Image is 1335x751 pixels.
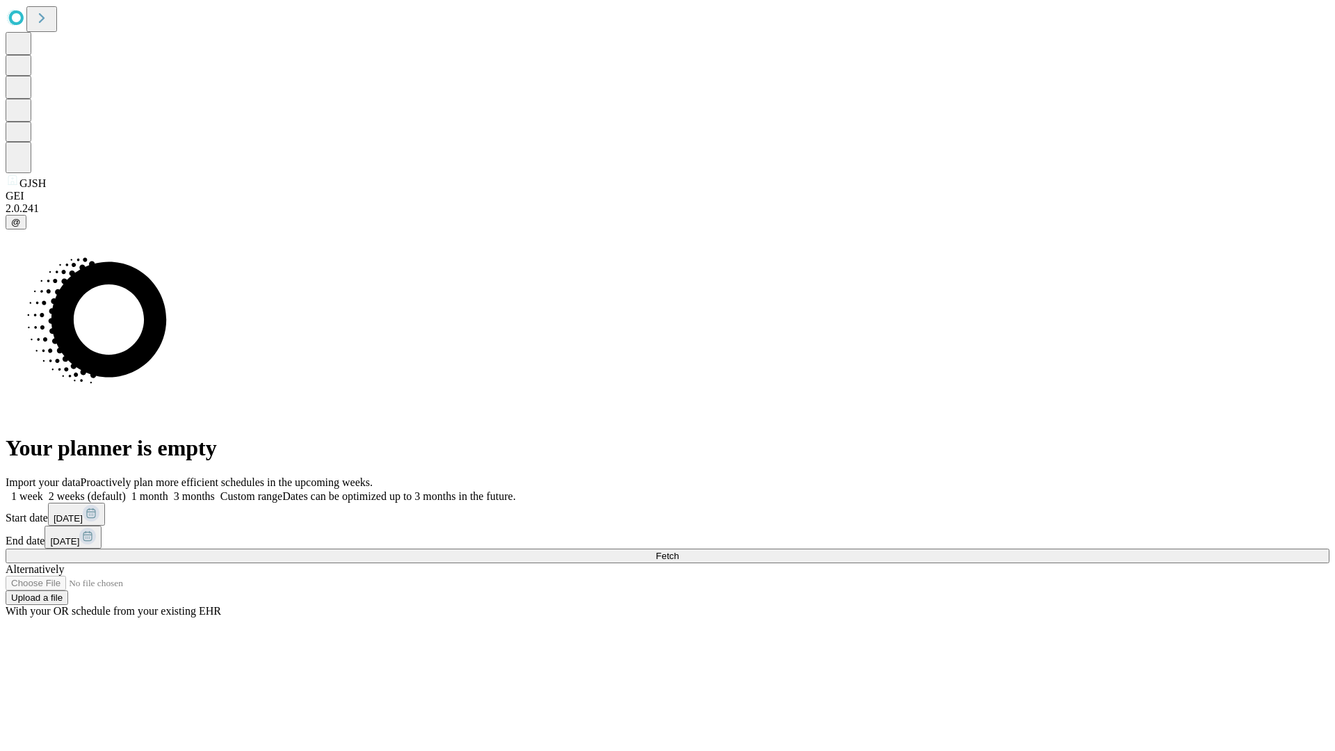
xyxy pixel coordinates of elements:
div: GEI [6,190,1329,202]
button: [DATE] [48,503,105,526]
span: Import your data [6,476,81,488]
span: [DATE] [54,513,83,524]
button: Upload a file [6,590,68,605]
span: Dates can be optimized up to 3 months in the future. [282,490,515,502]
span: @ [11,217,21,227]
span: 1 month [131,490,168,502]
span: Alternatively [6,563,64,575]
span: Proactively plan more efficient schedules in the upcoming weeks. [81,476,373,488]
button: Fetch [6,549,1329,563]
div: Start date [6,503,1329,526]
button: [DATE] [44,526,102,549]
span: GJSH [19,177,46,189]
button: @ [6,215,26,229]
span: 2 weeks (default) [49,490,126,502]
span: 1 week [11,490,43,502]
span: With your OR schedule from your existing EHR [6,605,221,617]
span: Custom range [220,490,282,502]
div: End date [6,526,1329,549]
div: 2.0.241 [6,202,1329,215]
h1: Your planner is empty [6,435,1329,461]
span: [DATE] [50,536,79,547]
span: 3 months [174,490,215,502]
span: Fetch [656,551,679,561]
